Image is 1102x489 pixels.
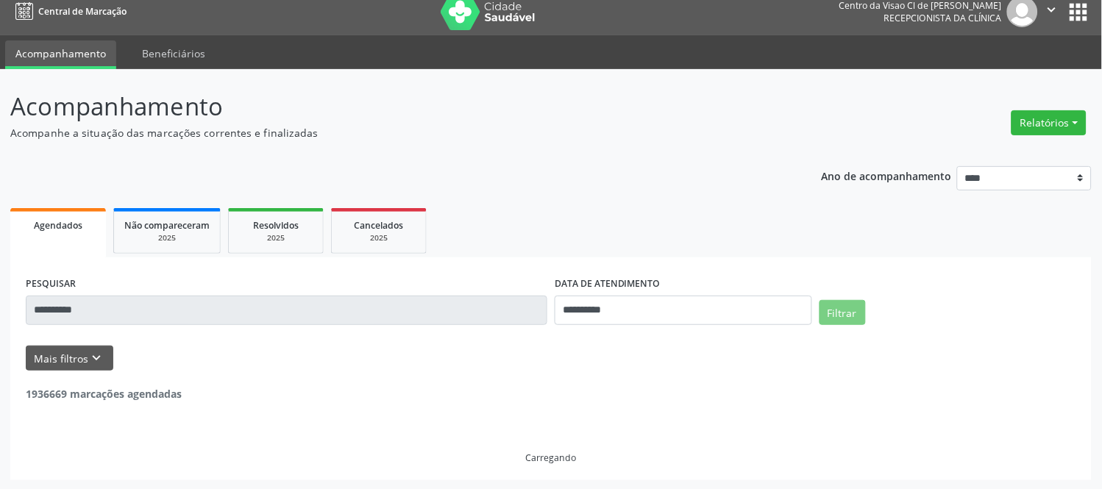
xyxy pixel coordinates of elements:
[884,12,1002,24] span: Recepcionista da clínica
[239,232,313,243] div: 2025
[1012,110,1087,135] button: Relatórios
[526,451,577,464] div: Carregando
[10,88,767,125] p: Acompanhamento
[1044,1,1060,18] i: 
[132,40,216,66] a: Beneficiários
[26,346,113,371] button: Mais filtroskeyboard_arrow_down
[355,219,404,232] span: Cancelados
[34,219,82,232] span: Agendados
[38,5,127,18] span: Central de Marcação
[26,387,182,401] strong: 1936669 marcações agendadas
[555,273,661,296] label: DATA DE ATENDIMENTO
[253,219,299,232] span: Resolvidos
[26,273,76,296] label: PESQUISAR
[10,125,767,140] p: Acompanhe a situação das marcações correntes e finalizadas
[124,219,210,232] span: Não compareceram
[342,232,416,243] div: 2025
[89,350,105,366] i: keyboard_arrow_down
[822,166,952,185] p: Ano de acompanhamento
[5,40,116,69] a: Acompanhamento
[124,232,210,243] div: 2025
[820,300,866,325] button: Filtrar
